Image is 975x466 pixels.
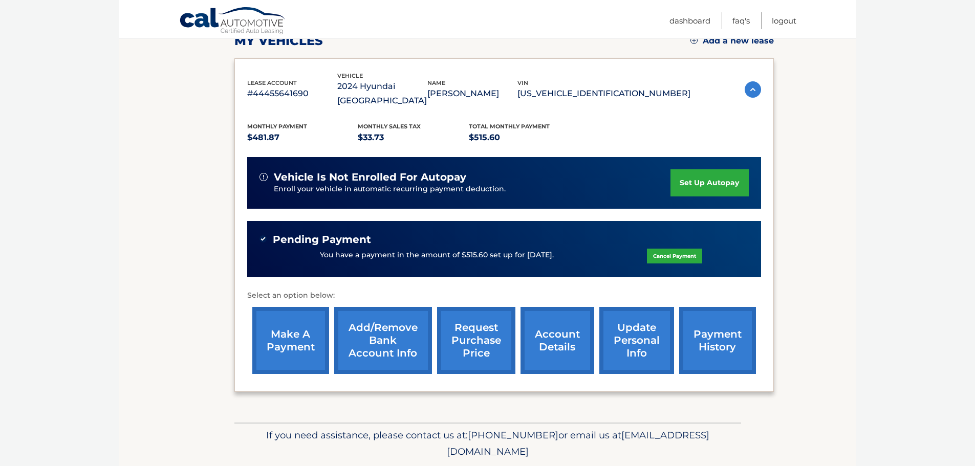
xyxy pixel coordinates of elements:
[247,79,297,86] span: lease account
[517,86,690,101] p: [US_VEHICLE_IDENTIFICATION_NUMBER]
[690,36,774,46] a: Add a new lease
[521,307,594,374] a: account details
[241,427,734,460] p: If you need assistance, please contact us at: or email us at
[427,86,517,101] p: [PERSON_NAME]
[679,307,756,374] a: payment history
[274,184,671,195] p: Enroll your vehicle in automatic recurring payment deduction.
[247,290,761,302] p: Select an option below:
[427,79,445,86] span: name
[599,307,674,374] a: update personal info
[247,123,307,130] span: Monthly Payment
[669,12,710,29] a: Dashboard
[247,86,337,101] p: #44455641690
[273,233,371,246] span: Pending Payment
[468,429,558,441] span: [PHONE_NUMBER]
[732,12,750,29] a: FAQ's
[247,130,358,145] p: $481.87
[259,173,268,181] img: alert-white.svg
[690,37,698,44] img: add.svg
[274,171,466,184] span: vehicle is not enrolled for autopay
[337,72,363,79] span: vehicle
[469,130,580,145] p: $515.60
[252,307,329,374] a: make a payment
[179,7,287,36] a: Cal Automotive
[772,12,796,29] a: Logout
[447,429,709,457] span: [EMAIL_ADDRESS][DOMAIN_NAME]
[320,250,554,261] p: You have a payment in the amount of $515.60 set up for [DATE].
[517,79,528,86] span: vin
[358,130,469,145] p: $33.73
[647,249,702,263] a: Cancel Payment
[259,235,267,242] img: check-green.svg
[469,123,550,130] span: Total Monthly Payment
[358,123,421,130] span: Monthly sales Tax
[334,307,432,374] a: Add/Remove bank account info
[337,79,427,108] p: 2024 Hyundai [GEOGRAPHIC_DATA]
[234,33,323,49] h2: my vehicles
[437,307,515,374] a: request purchase price
[670,169,748,196] a: set up autopay
[745,81,761,98] img: accordion-active.svg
